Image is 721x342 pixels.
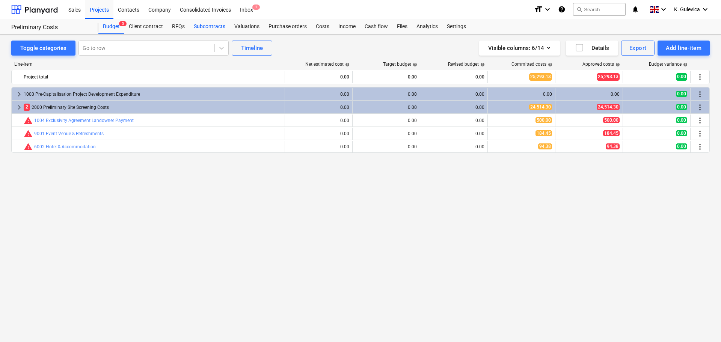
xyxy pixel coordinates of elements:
[305,62,350,67] div: Net estimated cost
[535,117,552,123] span: 500.00
[24,88,282,100] div: 1000 Pre-Capitalisation Project Development Expenditure
[659,5,668,14] i: keyboard_arrow_down
[695,103,704,112] span: More actions
[695,72,704,81] span: More actions
[288,131,349,136] div: 0.00
[442,19,471,34] a: Settings
[491,92,552,97] div: 0.00
[582,62,620,67] div: Approved costs
[658,41,710,56] button: Add line-item
[573,3,626,16] button: Search
[288,105,349,110] div: 0.00
[167,19,189,34] a: RFQs
[683,306,721,342] iframe: Chat Widget
[288,71,349,83] div: 0.00
[695,116,704,125] span: More actions
[546,62,552,67] span: help
[597,73,620,80] span: 25,293.13
[264,19,311,34] a: Purchase orders
[621,41,655,56] button: Export
[241,43,263,53] div: Timeline
[34,118,134,123] a: 1004 Exclusivity Agreement Landowner Payment
[288,118,349,123] div: 0.00
[535,130,552,136] span: 184.45
[676,143,687,149] span: 0.00
[98,19,124,34] a: Budget5
[356,92,417,97] div: 0.00
[356,131,417,136] div: 0.00
[566,41,618,56] button: Details
[11,41,75,56] button: Toggle categories
[356,105,417,110] div: 0.00
[676,73,687,80] span: 0.00
[412,19,442,34] a: Analytics
[24,104,30,111] span: 2
[629,43,647,53] div: Export
[334,19,360,34] div: Income
[529,73,552,80] span: 25,293.13
[360,19,392,34] a: Cash flow
[34,144,96,149] a: 6002 Hotel & Accommodation
[423,92,484,97] div: 0.00
[538,143,552,149] span: 94.38
[24,116,33,125] span: Committed costs exceed revised budget
[603,130,620,136] span: 184.45
[423,144,484,149] div: 0.00
[649,62,688,67] div: Budget variance
[695,90,704,99] span: More actions
[383,62,417,67] div: Target budget
[682,62,688,67] span: help
[479,41,560,56] button: Visible columns:6/14
[24,129,33,138] span: Committed costs exceed revised budget
[543,5,552,14] i: keyboard_arrow_down
[15,90,24,99] span: keyboard_arrow_right
[511,62,552,67] div: Committed costs
[676,117,687,123] span: 0.00
[603,117,620,123] span: 500.00
[676,130,687,136] span: 0.00
[534,5,543,14] i: format_size
[632,5,639,14] i: notifications
[674,6,700,12] span: K. Gulevica
[392,19,412,34] a: Files
[423,71,484,83] div: 0.00
[24,71,282,83] div: Project total
[232,41,272,56] button: Timeline
[423,118,484,123] div: 0.00
[423,105,484,110] div: 0.00
[98,19,124,34] div: Budget
[411,62,417,67] span: help
[15,103,24,112] span: keyboard_arrow_right
[311,19,334,34] a: Costs
[597,104,620,110] span: 24,514.30
[288,92,349,97] div: 0.00
[189,19,230,34] div: Subcontracts
[558,92,620,97] div: 0.00
[666,43,701,53] div: Add line-item
[529,104,552,110] span: 24,514.30
[34,131,104,136] a: 9001 Event Venue & Refreshments
[695,129,704,138] span: More actions
[701,5,710,14] i: keyboard_arrow_down
[575,43,609,53] div: Details
[24,142,33,151] span: Committed costs exceed revised budget
[11,24,89,32] div: Preliminary Costs
[676,104,687,110] span: 0.00
[423,131,484,136] div: 0.00
[479,62,485,67] span: help
[119,21,127,26] span: 5
[356,118,417,123] div: 0.00
[24,101,282,113] div: 2000 Preliminary Site Screening Costs
[230,19,264,34] a: Valuations
[124,19,167,34] a: Client contract
[676,91,687,97] span: 0.00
